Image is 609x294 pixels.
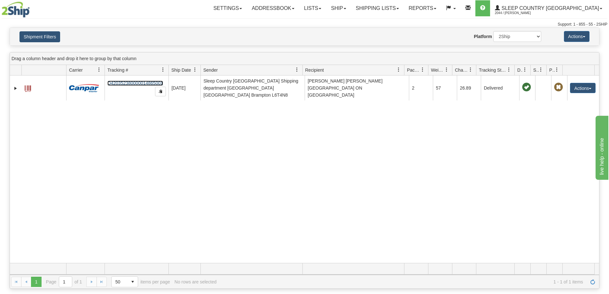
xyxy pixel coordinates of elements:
a: Lists [299,0,326,16]
a: Carrier filter column settings [94,64,105,75]
button: Actions [564,31,589,42]
a: Delivery Status filter column settings [519,64,530,75]
span: Page 1 [31,277,41,287]
a: Sender filter column settings [292,64,302,75]
img: logo2044.jpg [2,2,30,18]
iframe: chat widget [594,114,608,179]
span: Charge [455,67,468,73]
button: Shipment Filters [20,31,60,42]
a: Tracking Status filter column settings [504,64,514,75]
span: Pickup Not Assigned [554,83,563,92]
span: 50 [115,279,124,285]
span: Tracking Status [479,67,507,73]
a: Charge filter column settings [465,64,476,75]
a: Label [25,83,31,93]
span: Carrier [69,67,83,73]
input: Page 1 [59,277,72,287]
a: Shipping lists [351,0,404,16]
span: Page of 1 [46,276,82,287]
button: Actions [570,83,596,93]
td: [PERSON_NAME] [PERSON_NAME] [GEOGRAPHIC_DATA] ON [GEOGRAPHIC_DATA] [305,75,409,100]
td: [DATE] [168,75,200,100]
a: Recipient filter column settings [393,64,404,75]
span: Ship Date [171,67,191,73]
td: Sleep Country [GEOGRAPHIC_DATA] Shipping department [GEOGRAPHIC_DATA] [GEOGRAPHIC_DATA] Brampton ... [200,75,305,100]
span: 1 - 1 of 1 items [221,279,583,284]
span: Packages [407,67,420,73]
span: Sender [203,67,218,73]
span: select [128,277,138,287]
a: Ship [326,0,351,16]
div: live help - online [5,4,59,12]
td: 57 [433,75,457,100]
td: 2 [409,75,433,100]
div: Support: 1 - 855 - 55 - 2SHIP [2,22,607,27]
div: grid grouping header [10,52,599,65]
a: Expand [12,85,19,91]
a: Pickup Status filter column settings [551,64,562,75]
span: Pickup Status [549,67,555,73]
label: Platform [474,33,492,40]
a: Tracking # filter column settings [158,64,168,75]
button: Copy to clipboard [155,87,166,96]
a: D420352380000014865001 [107,81,163,86]
span: Weight [431,67,444,73]
span: Tracking # [107,67,128,73]
span: On time [522,83,531,92]
img: 14 - Canpar [69,84,99,92]
a: Sleep Country [GEOGRAPHIC_DATA] 2044 / [PERSON_NAME] [490,0,607,16]
a: Reports [404,0,441,16]
span: Recipient [305,67,324,73]
a: Shipment Issues filter column settings [535,64,546,75]
a: Refresh [588,277,598,287]
span: Page sizes drop down [111,276,138,287]
a: Ship Date filter column settings [190,64,200,75]
span: Delivery Status [517,67,523,73]
div: No rows are selected [175,279,217,284]
a: Weight filter column settings [441,64,452,75]
span: Shipment Issues [533,67,539,73]
a: Packages filter column settings [417,64,428,75]
a: Settings [208,0,247,16]
span: 2044 / [PERSON_NAME] [495,10,543,16]
td: 26.89 [457,75,481,100]
span: Sleep Country [GEOGRAPHIC_DATA] [500,5,599,11]
a: Addressbook [247,0,299,16]
td: Delivered [481,75,519,100]
span: items per page [111,276,170,287]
